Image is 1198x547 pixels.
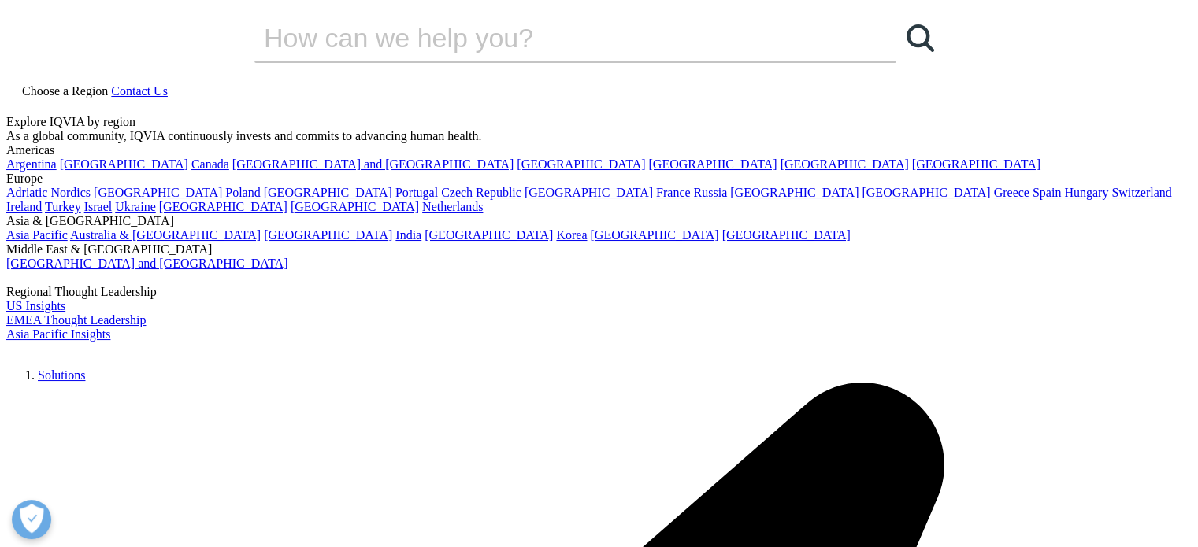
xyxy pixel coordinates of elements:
a: [GEOGRAPHIC_DATA] [590,228,718,242]
a: [GEOGRAPHIC_DATA] [159,200,287,213]
a: Canada [191,157,229,171]
a: Contact Us [111,84,168,98]
div: As a global community, IQVIA continuously invests and commits to advancing human health. [6,129,1192,143]
a: Poland [225,186,260,199]
a: Switzerland [1111,186,1171,199]
a: Portugal [395,186,438,199]
div: Europe [6,172,1192,186]
a: Spain [1033,186,1061,199]
a: Turkey [45,200,81,213]
input: Search [254,14,851,61]
a: France [656,186,691,199]
a: [GEOGRAPHIC_DATA] [781,157,909,171]
a: [GEOGRAPHIC_DATA] [425,228,553,242]
a: [GEOGRAPHIC_DATA] and [GEOGRAPHIC_DATA] [232,157,514,171]
a: Argentina [6,157,57,171]
a: EMEA Thought Leadership [6,313,146,327]
div: Asia & [GEOGRAPHIC_DATA] [6,214,1192,228]
a: Ireland [6,200,42,213]
a: [GEOGRAPHIC_DATA] and [GEOGRAPHIC_DATA] [6,257,287,270]
a: [GEOGRAPHIC_DATA] [60,157,188,171]
div: Middle East & [GEOGRAPHIC_DATA] [6,242,1192,257]
a: Adriatic [6,186,47,199]
a: Israel [84,200,113,213]
span: Choose a Region [22,84,108,98]
a: Nordics [50,186,91,199]
a: Czech Republic [441,186,521,199]
a: [GEOGRAPHIC_DATA] [94,186,222,199]
a: Australia & [GEOGRAPHIC_DATA] [70,228,261,242]
a: [GEOGRAPHIC_DATA] [517,157,645,171]
div: Explore IQVIA by region [6,115,1192,129]
a: [GEOGRAPHIC_DATA] [264,186,392,199]
a: [GEOGRAPHIC_DATA] [722,228,851,242]
a: [GEOGRAPHIC_DATA] [912,157,1040,171]
a: [GEOGRAPHIC_DATA] [291,200,419,213]
a: Russia [694,186,728,199]
a: Greece [993,186,1029,199]
a: [GEOGRAPHIC_DATA] [648,157,777,171]
button: Open Preferences [12,500,51,539]
a: Asia Pacific [6,228,68,242]
a: Solutions [38,368,85,382]
a: Search [896,14,944,61]
svg: Search [907,24,934,52]
a: US Insights [6,299,65,312]
a: Asia Pacific Insights [6,327,110,341]
a: Hungary [1064,186,1108,199]
a: [GEOGRAPHIC_DATA] [525,186,653,199]
a: Netherlands [422,200,483,213]
a: Ukraine [115,200,156,213]
a: [GEOGRAPHIC_DATA] [730,186,859,199]
a: [GEOGRAPHIC_DATA] [862,186,990,199]
a: India [395,228,421,242]
div: Regional Thought Leadership [6,285,1192,299]
div: Americas [6,143,1192,157]
a: [GEOGRAPHIC_DATA] [264,228,392,242]
a: Korea [556,228,587,242]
